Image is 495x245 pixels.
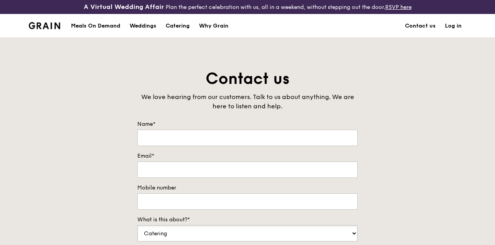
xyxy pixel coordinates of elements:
label: Name* [137,120,358,128]
h3: A Virtual Wedding Affair [84,3,164,11]
div: Weddings [130,14,156,38]
a: Catering [161,14,194,38]
label: Email* [137,152,358,160]
div: We love hearing from our customers. Talk to us about anything. We are here to listen and help. [137,92,358,111]
a: RSVP here [385,4,412,10]
label: What is this about?* [137,216,358,224]
a: Log in [440,14,466,38]
a: Weddings [125,14,161,38]
label: Mobile number [137,184,358,192]
a: Contact us [400,14,440,38]
div: Catering [166,14,190,38]
div: Plan the perfect celebration with us, all in a weekend, without stepping out the door. [83,3,413,11]
div: Meals On Demand [71,14,120,38]
img: Grain [29,22,60,29]
div: Why Grain [199,14,228,38]
a: Why Grain [194,14,233,38]
a: GrainGrain [29,14,60,37]
h1: Contact us [137,68,358,89]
